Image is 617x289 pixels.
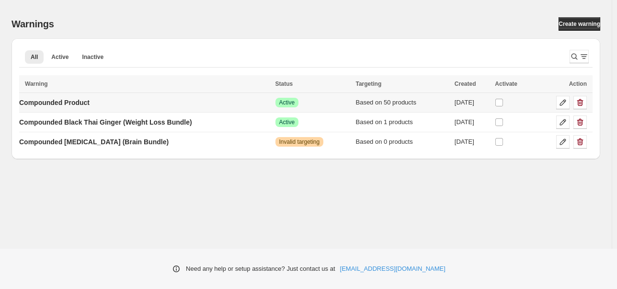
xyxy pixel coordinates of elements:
a: [EMAIL_ADDRESS][DOMAIN_NAME] [340,264,446,274]
span: Active [279,118,295,126]
span: Action [569,81,587,87]
div: Based on 0 products [355,137,448,147]
p: Compounded Black Thai Ginger (Weight Loss Bundle) [19,117,192,127]
span: Warning [25,81,48,87]
span: All [31,53,38,61]
a: Create warning [559,17,600,31]
h2: Warnings [11,18,54,30]
span: Targeting [355,81,381,87]
a: Compounded [MEDICAL_DATA] (Brain Bundle) [19,134,169,150]
span: Create warning [559,20,600,28]
span: Active [279,99,295,106]
div: [DATE] [455,98,489,107]
p: Compounded Product [19,98,90,107]
div: Based on 50 products [355,98,448,107]
span: Active [51,53,69,61]
div: Based on 1 products [355,117,448,127]
p: Compounded [MEDICAL_DATA] (Brain Bundle) [19,137,169,147]
span: Status [275,81,293,87]
a: Compounded Product [19,95,90,110]
button: Search and filter results [570,50,589,63]
span: Inactive [82,53,103,61]
div: [DATE] [455,117,489,127]
span: Created [455,81,476,87]
span: Invalid targeting [279,138,320,146]
div: [DATE] [455,137,489,147]
a: Compounded Black Thai Ginger (Weight Loss Bundle) [19,115,192,130]
span: Activate [495,81,517,87]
